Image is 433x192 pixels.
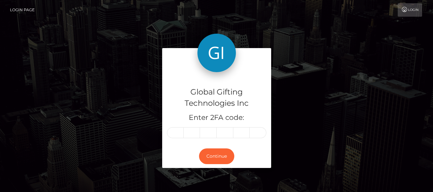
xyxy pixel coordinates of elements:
[167,87,266,109] h4: Global Gifting Technologies Inc
[10,3,35,17] a: Login Page
[199,148,234,164] button: Continue
[167,113,266,123] h5: Enter 2FA code:
[197,34,236,72] img: Global Gifting Technologies Inc
[398,3,422,17] a: Login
